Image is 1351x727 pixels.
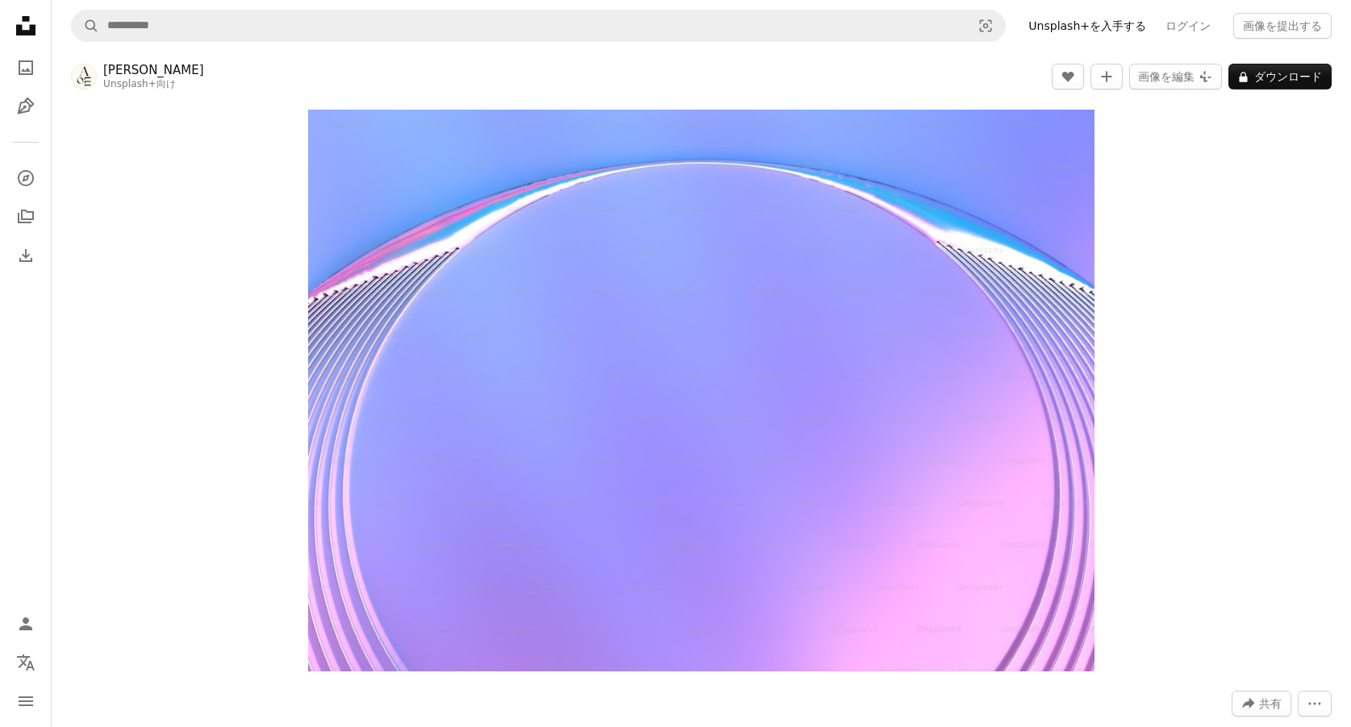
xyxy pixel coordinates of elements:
a: 写真 [10,52,42,84]
button: ダウンロード [1228,64,1332,89]
a: Unsplash+ [103,78,156,89]
img: Allison Saengのプロフィールを見る [71,64,97,89]
form: サイト内でビジュアルを探す [71,10,1006,42]
span: 共有 [1259,692,1282,716]
button: このビジュアルを共有する [1232,691,1291,717]
button: その他のアクション [1298,691,1332,717]
a: Unsplash+を入手する [1019,13,1156,39]
button: ビジュアル検索 [966,10,1005,41]
button: 言語 [10,646,42,679]
button: メニュー [10,685,42,717]
div: 向け [103,78,204,91]
button: コレクションに追加する [1090,64,1123,89]
img: 円形のデザインの青とピンクの背景 [308,110,1095,671]
a: ダウンロード履歴 [10,239,42,272]
button: Unsplashで検索する [72,10,99,41]
button: この画像でズームインする [308,110,1095,671]
a: [PERSON_NAME] [103,62,204,78]
a: 探す [10,162,42,194]
a: ログイン / 登録する [10,608,42,640]
a: イラスト [10,90,42,123]
button: 画像を編集 [1129,64,1222,89]
button: 画像を提出する [1233,13,1332,39]
a: ログイン [1156,13,1220,39]
button: いいね！ [1052,64,1084,89]
a: コレクション [10,201,42,233]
